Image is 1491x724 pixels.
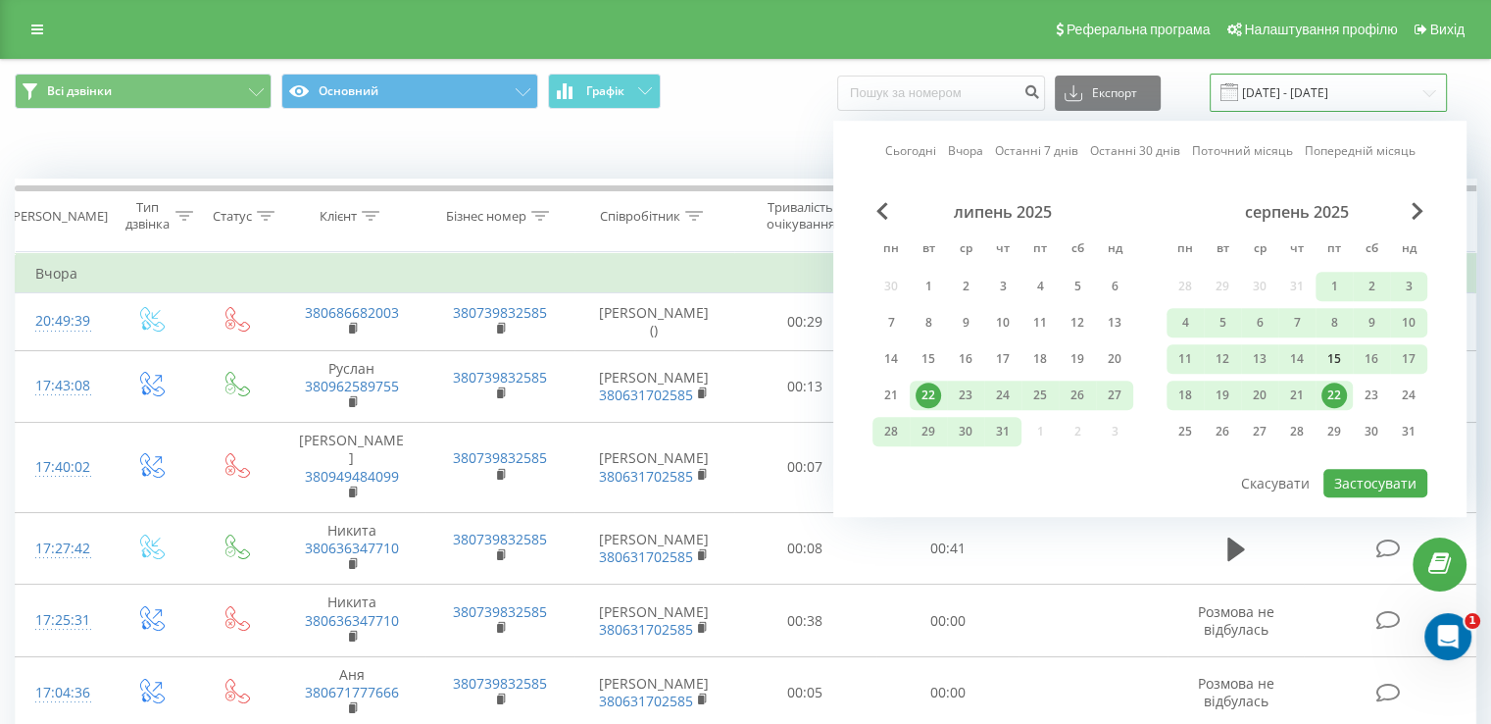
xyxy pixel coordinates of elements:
td: 00:07 [734,423,876,513]
a: 380636347710 [305,611,399,630]
span: 1 [1465,613,1480,629]
a: Останні 7 днів [995,142,1078,161]
div: 10 [1396,310,1421,336]
a: Вчора [948,142,983,161]
div: 21 [1284,383,1310,408]
div: чт 17 лип 2025 р. [984,344,1021,374]
td: 00:00 [876,585,1019,657]
div: 7 [1284,310,1310,336]
a: 380686682003 [305,303,399,322]
button: Скасувати [1230,469,1320,497]
div: 13 [1102,310,1127,336]
div: 3 [990,274,1016,299]
span: Всі дзвінки [47,83,112,99]
abbr: четвер [988,235,1018,265]
div: 5 [1210,310,1235,336]
td: [PERSON_NAME] () [574,293,734,350]
div: ср 13 серп 2025 р. [1241,344,1278,374]
a: 380739832585 [453,530,547,548]
abbr: вівторок [914,235,943,265]
div: вт 29 лип 2025 р. [910,417,947,446]
div: вт 19 серп 2025 р. [1204,381,1241,410]
div: вт 12 серп 2025 р. [1204,344,1241,374]
td: [PERSON_NAME] [277,423,425,513]
div: чт 24 лип 2025 р. [984,381,1021,410]
div: пт 25 лип 2025 р. [1021,381,1059,410]
a: Поточний місяць [1192,142,1293,161]
span: Previous Month [876,202,888,220]
div: пн 21 лип 2025 р. [872,381,910,410]
td: Руслан [277,350,425,423]
div: 25 [1027,383,1053,408]
div: нд 27 лип 2025 р. [1096,381,1133,410]
div: пт 15 серп 2025 р. [1316,344,1353,374]
abbr: понеділок [876,235,906,265]
abbr: п’ятниця [1025,235,1055,265]
span: Реферальна програма [1067,22,1211,37]
div: ср 23 лип 2025 р. [947,381,984,410]
div: 9 [953,310,978,336]
div: 25 [1172,419,1198,444]
div: 6 [1247,310,1272,336]
abbr: п’ятниця [1319,235,1349,265]
div: 19 [1065,346,1090,372]
abbr: субота [1357,235,1386,265]
div: 31 [990,419,1016,444]
div: сб 26 лип 2025 р. [1059,381,1096,410]
span: Налаштування профілю [1244,22,1397,37]
div: чт 10 лип 2025 р. [984,308,1021,337]
div: 15 [1321,346,1347,372]
div: липень 2025 [872,202,1133,222]
td: Вчора [16,254,1476,293]
div: ср 20 серп 2025 р. [1241,381,1278,410]
span: Вихід [1430,22,1465,37]
div: 14 [878,346,904,372]
div: 11 [1172,346,1198,372]
div: сб 5 лип 2025 р. [1059,272,1096,301]
div: пт 11 лип 2025 р. [1021,308,1059,337]
div: ср 2 лип 2025 р. [947,272,984,301]
div: 27 [1247,419,1272,444]
div: 4 [1172,310,1198,336]
div: нд 20 лип 2025 р. [1096,344,1133,374]
div: 3 [1396,274,1421,299]
div: 17 [1396,346,1421,372]
div: 28 [878,419,904,444]
div: сб 30 серп 2025 р. [1353,417,1390,446]
abbr: неділя [1100,235,1129,265]
span: Розмова не відбулась [1198,602,1274,639]
div: 16 [953,346,978,372]
div: 17:27:42 [35,530,87,568]
div: нд 31 серп 2025 р. [1390,417,1427,446]
td: 00:41 [876,512,1019,585]
a: 380631702585 [599,467,693,486]
div: пн 14 лип 2025 р. [872,344,910,374]
div: 5 [1065,274,1090,299]
div: 2 [1359,274,1384,299]
div: 20 [1247,383,1272,408]
div: ср 9 лип 2025 р. [947,308,984,337]
a: 380739832585 [453,368,547,387]
div: нд 3 серп 2025 р. [1390,272,1427,301]
td: 00:38 [734,585,876,657]
div: 8 [1321,310,1347,336]
div: чт 28 серп 2025 р. [1278,417,1316,446]
div: пн 18 серп 2025 р. [1167,381,1204,410]
div: 17 [990,346,1016,372]
div: 22 [916,383,941,408]
div: Тип дзвінка [124,199,170,233]
div: сб 19 лип 2025 р. [1059,344,1096,374]
a: 380949484099 [305,467,399,486]
div: 23 [1359,383,1384,408]
div: 6 [1102,274,1127,299]
div: Клієнт [320,208,357,225]
div: Тривалість очікування [752,199,850,233]
td: 00:08 [734,512,876,585]
a: 380636347710 [305,539,399,557]
div: 17:04:36 [35,674,87,712]
div: ср 16 лип 2025 р. [947,344,984,374]
div: пн 11 серп 2025 р. [1167,344,1204,374]
div: 2 [953,274,978,299]
td: [PERSON_NAME] [574,350,734,423]
input: Пошук за номером [837,76,1045,111]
